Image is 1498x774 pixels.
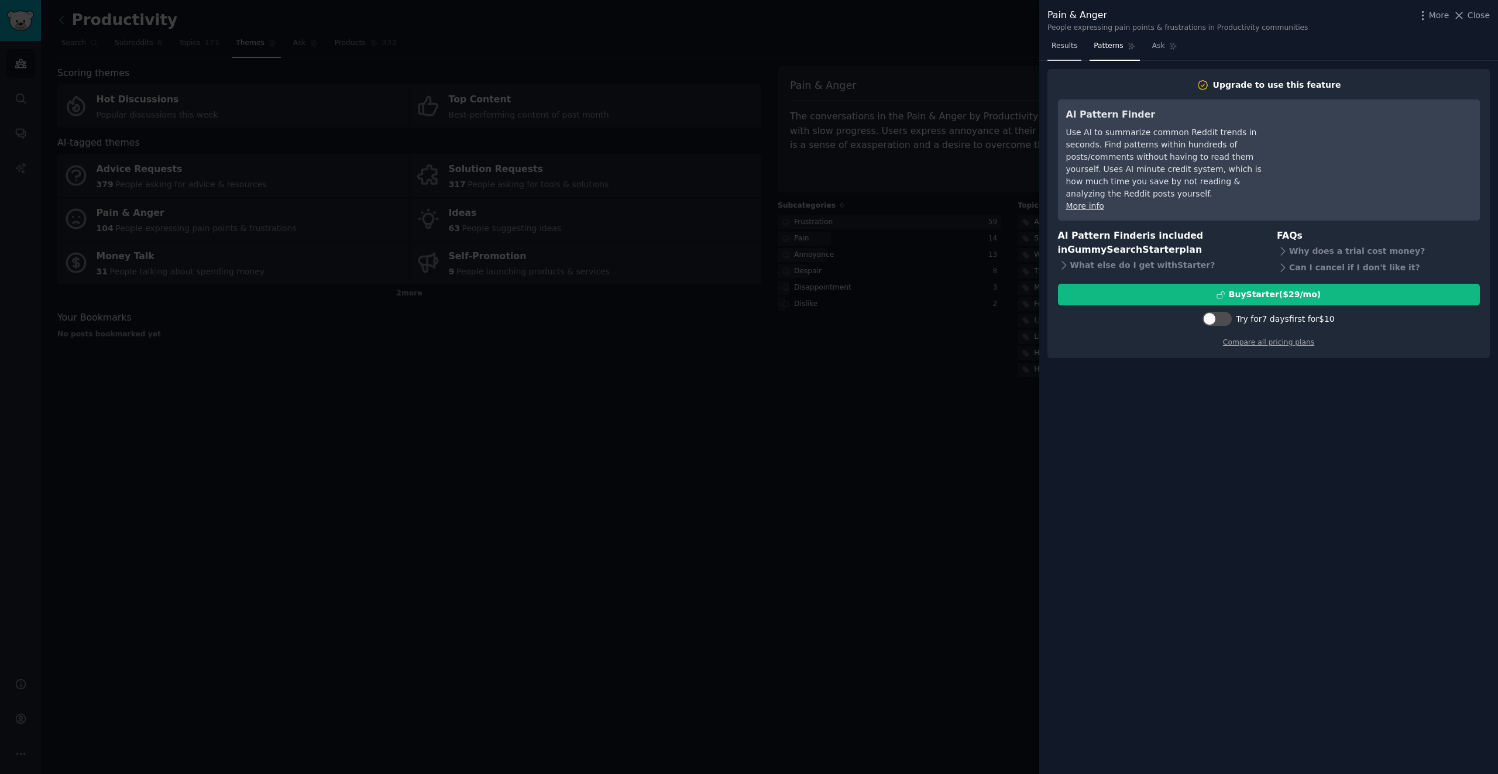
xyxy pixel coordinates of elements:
[1152,41,1165,51] span: Ask
[1236,313,1334,325] div: Try for 7 days first for $10
[1058,257,1261,274] div: What else do I get with Starter ?
[1047,23,1308,33] div: People expressing pain points & frustrations in Productivity communities
[1223,338,1314,346] a: Compare all pricing plans
[1417,9,1449,22] button: More
[1052,41,1077,51] span: Results
[1468,9,1490,22] span: Close
[1058,284,1480,305] button: BuyStarter($29/mo)
[1213,79,1341,91] div: Upgrade to use this feature
[1066,108,1280,122] h3: AI Pattern Finder
[1277,259,1480,276] div: Can I cancel if I don't like it?
[1047,8,1308,23] div: Pain & Anger
[1429,9,1449,22] span: More
[1229,288,1321,301] div: Buy Starter ($ 29 /mo )
[1058,229,1261,257] h3: AI Pattern Finder is included in plan
[1277,229,1480,243] h3: FAQs
[1277,243,1480,259] div: Why does a trial cost money?
[1453,9,1490,22] button: Close
[1148,37,1181,61] a: Ask
[1066,201,1104,211] a: More info
[1090,37,1139,61] a: Patterns
[1047,37,1081,61] a: Results
[1067,244,1179,255] span: GummySearch Starter
[1296,108,1472,195] iframe: YouTube video player
[1094,41,1123,51] span: Patterns
[1066,126,1280,200] div: Use AI to summarize common Reddit trends in seconds. Find patterns within hundreds of posts/comme...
